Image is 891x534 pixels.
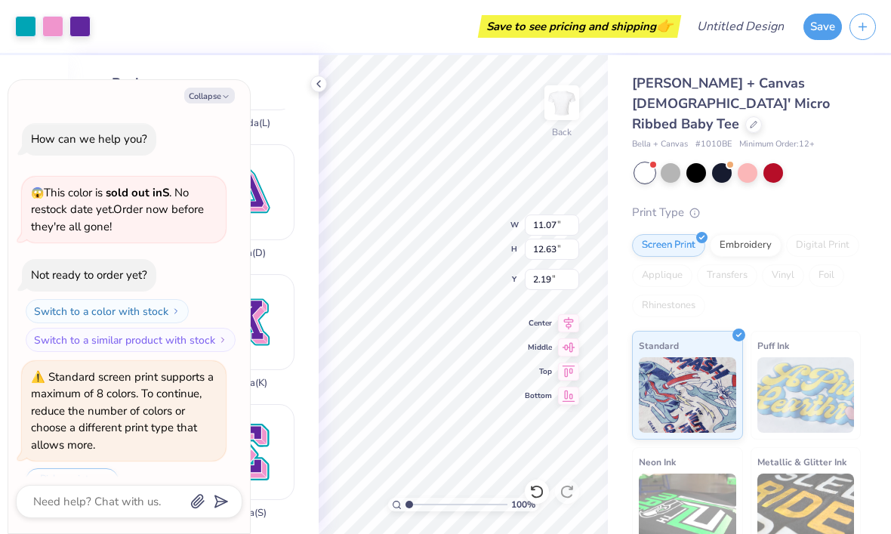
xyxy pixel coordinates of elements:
[112,73,143,94] span: Back
[710,234,782,257] div: Embroidery
[803,14,842,40] button: Save
[171,307,180,316] img: Switch to a color with stock
[632,264,692,287] div: Applique
[786,234,859,257] div: Digital Print
[639,338,679,353] span: Standard
[525,318,552,329] span: Center
[632,204,861,221] div: Print Type
[218,335,227,344] img: Switch to a similar product with stock
[525,342,552,353] span: Middle
[482,15,677,38] div: Save to see pricing and shipping
[26,299,189,323] button: Switch to a color with stock
[184,88,235,103] button: Collapse
[656,17,673,35] span: 👉
[757,454,846,470] span: Metallic & Glitter Ink
[632,295,705,317] div: Rhinestones
[31,369,214,452] div: Standard screen print supports a maximum of 8 colors. To continue, reduce the number of colors or...
[31,185,204,234] span: This color is . No restock date yet. Order now before they're all gone!
[757,338,789,353] span: Puff Ink
[547,88,577,118] img: Back
[632,234,705,257] div: Screen Print
[552,125,572,139] div: Back
[639,357,736,433] img: Standard
[106,185,169,200] strong: sold out in S
[685,11,796,42] input: Untitled Design
[695,138,732,151] span: # 1010BE
[762,264,804,287] div: Vinyl
[525,390,552,401] span: Bottom
[31,186,44,200] span: 😱
[632,138,688,151] span: Bella + Canvas
[809,264,844,287] div: Foil
[525,366,552,377] span: Top
[632,74,830,133] span: [PERSON_NAME] + Canvas [DEMOGRAPHIC_DATA]' Micro Ribbed Baby Tee
[511,498,535,511] span: 100 %
[639,454,676,470] span: Neon Ink
[26,328,236,352] button: Switch to a similar product with stock
[757,357,855,433] img: Puff Ink
[26,468,119,502] button: Pick a print type
[31,267,147,282] div: Not ready to order yet?
[739,138,815,151] span: Minimum Order: 12 +
[697,264,757,287] div: Transfers
[31,131,147,147] div: How can we help you?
